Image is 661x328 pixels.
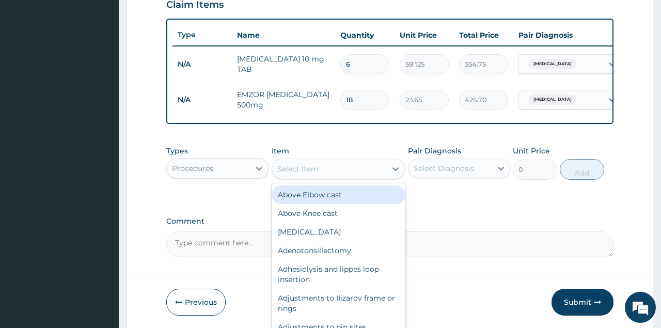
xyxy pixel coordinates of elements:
[19,52,42,77] img: d_794563401_company_1708531726252_794563401
[169,5,194,30] div: Minimize live chat window
[335,25,395,45] th: Quantity
[172,163,213,174] div: Procedures
[5,218,197,255] textarea: Type your message and hit 'Enter'
[408,146,461,156] label: Pair Diagnosis
[172,55,232,74] td: N/A
[454,25,513,45] th: Total Price
[166,289,226,316] button: Previous
[54,58,174,71] div: Chat with us now
[272,260,406,289] div: Adhesiolysis and lippes loop insertion
[272,204,406,223] div: Above Knee cast
[414,163,474,174] div: Select Diagnosis
[513,146,550,156] label: Unit Price
[560,159,605,180] button: Add
[166,217,613,226] label: Comment
[272,146,289,156] label: Item
[272,185,406,204] div: Above Elbow cast
[272,289,406,318] div: Adjustments to IIizarov frame or rings
[166,147,188,155] label: Types
[552,289,613,316] button: Submit
[232,84,335,115] td: EMZOR [MEDICAL_DATA] 500mg
[528,95,577,105] span: [MEDICAL_DATA]
[513,25,627,45] th: Pair Diagnosis
[60,98,143,202] span: We're online!
[528,59,577,69] span: [MEDICAL_DATA]
[232,49,335,80] td: [MEDICAL_DATA] 10 mg TAB
[277,164,319,174] div: Select Item
[272,241,406,260] div: Adenotonsillectomy
[272,223,406,241] div: [MEDICAL_DATA]
[232,25,335,45] th: Name
[395,25,454,45] th: Unit Price
[172,25,232,44] th: Type
[172,90,232,110] td: N/A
